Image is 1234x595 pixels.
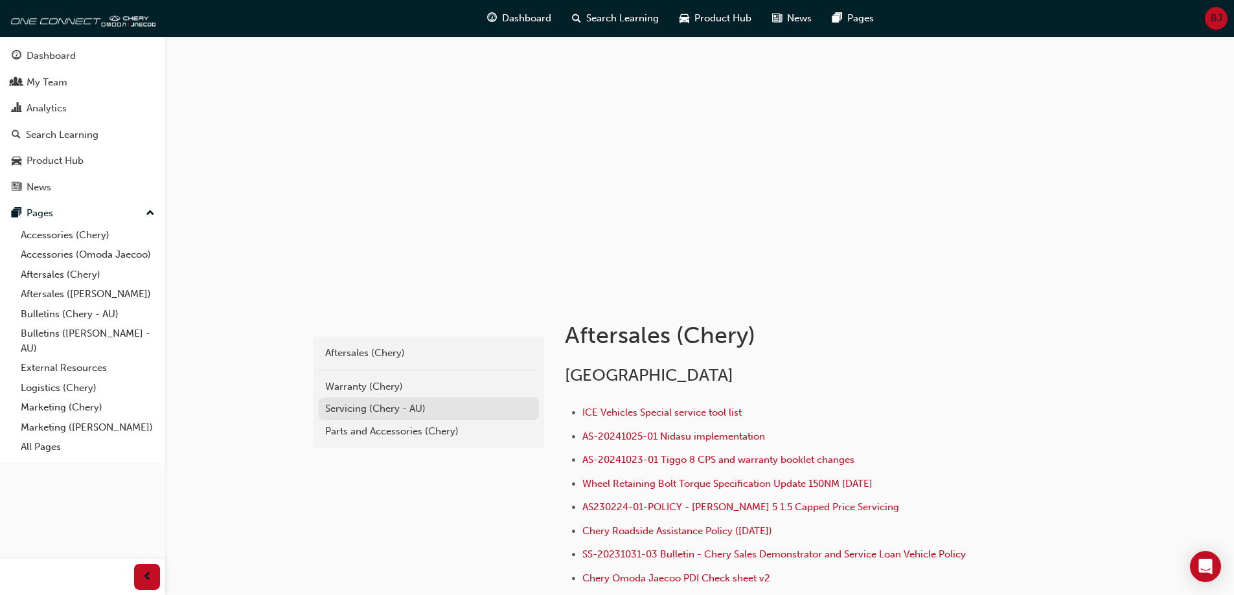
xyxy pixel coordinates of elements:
div: Dashboard [27,49,76,63]
span: search-icon [12,129,21,141]
a: Servicing (Chery - AU) [319,398,539,420]
a: Dashboard [5,44,160,68]
a: Logistics (Chery) [16,378,160,398]
div: My Team [27,75,67,90]
span: car-icon [680,10,689,27]
a: Accessories (Chery) [16,225,160,245]
a: Search Learning [5,123,160,147]
a: News [5,175,160,199]
span: pages-icon [832,10,842,27]
span: Search Learning [586,11,659,26]
span: Pages [847,11,874,26]
div: Pages [27,206,53,221]
a: AS-20241023-01 Tiggo 8 CPS and warranty booklet changes [582,454,854,466]
img: oneconnect [6,5,155,31]
a: SS-20231031-03 Bulletin - Chery Sales Demonstrator and Service Loan Vehicle Policy [582,548,966,560]
a: Bulletins ([PERSON_NAME] - AU) [16,324,160,358]
a: External Resources [16,358,160,378]
a: Parts and Accessories (Chery) [319,420,539,443]
div: Product Hub [27,153,84,168]
span: search-icon [572,10,581,27]
a: Accessories (Omoda Jaecoo) [16,245,160,265]
div: Open Intercom Messenger [1190,551,1221,582]
button: Pages [5,201,160,225]
a: My Team [5,71,160,95]
a: Chery Roadside Assistance Policy ([DATE]) [582,525,772,537]
div: Servicing (Chery - AU) [325,401,532,416]
a: Chery Omoda Jaecoo PDI Check sheet v2 [582,572,770,584]
a: Marketing (Chery) [16,398,160,418]
span: news-icon [12,182,21,194]
button: BJ [1205,7,1228,30]
span: up-icon [146,205,155,222]
a: Marketing ([PERSON_NAME]) [16,418,160,438]
span: guage-icon [12,51,21,62]
span: News [787,11,812,26]
span: guage-icon [487,10,497,27]
span: news-icon [772,10,782,27]
span: [GEOGRAPHIC_DATA] [565,365,733,385]
span: people-icon [12,77,21,89]
a: ICE Vehicles Special service tool list [582,407,742,418]
div: Aftersales (Chery) [325,346,532,361]
a: Bulletins (Chery - AU) [16,304,160,324]
a: AS-20241025-01 Nidasu implementation [582,431,765,442]
a: AS230224-01-POLICY - [PERSON_NAME] 5 1.5 Capped Price Servicing [582,501,899,513]
a: pages-iconPages [822,5,884,32]
span: prev-icon [143,569,152,585]
a: Product Hub [5,149,160,173]
a: guage-iconDashboard [477,5,562,32]
div: News [27,180,51,195]
div: Parts and Accessories (Chery) [325,424,532,439]
button: DashboardMy TeamAnalyticsSearch LearningProduct HubNews [5,41,160,201]
span: BJ [1211,11,1222,26]
a: Aftersales (Chery) [16,265,160,285]
div: Analytics [27,101,67,116]
a: Wheel Retaining Bolt Torque Specification Update 150NM [DATE] [582,478,873,489]
span: Product Hub [694,11,751,26]
span: chart-icon [12,103,21,115]
a: All Pages [16,437,160,457]
span: pages-icon [12,208,21,219]
a: Aftersales (Chery) [319,342,539,365]
a: Aftersales ([PERSON_NAME]) [16,284,160,304]
span: Dashboard [502,11,551,26]
a: car-iconProduct Hub [669,5,762,32]
a: Warranty (Chery) [319,376,539,398]
div: Warranty (Chery) [325,379,532,394]
h1: Aftersales (Chery) [565,321,990,350]
a: Analytics [5,96,160,120]
a: search-iconSearch Learning [562,5,669,32]
div: Search Learning [26,128,98,142]
a: news-iconNews [762,5,822,32]
span: car-icon [12,155,21,167]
